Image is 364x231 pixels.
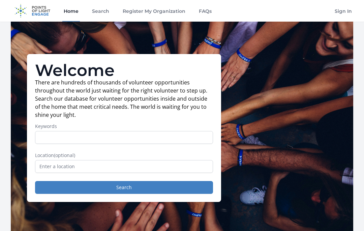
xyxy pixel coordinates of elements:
input: Enter a location [35,160,213,173]
p: There are hundreds of thousands of volunteer opportunities throughout the world just waiting for ... [35,78,213,119]
label: Keywords [35,123,213,130]
button: Search [35,181,213,194]
h1: Welcome [35,62,213,78]
span: (optional) [54,152,75,158]
label: Location [35,152,213,159]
